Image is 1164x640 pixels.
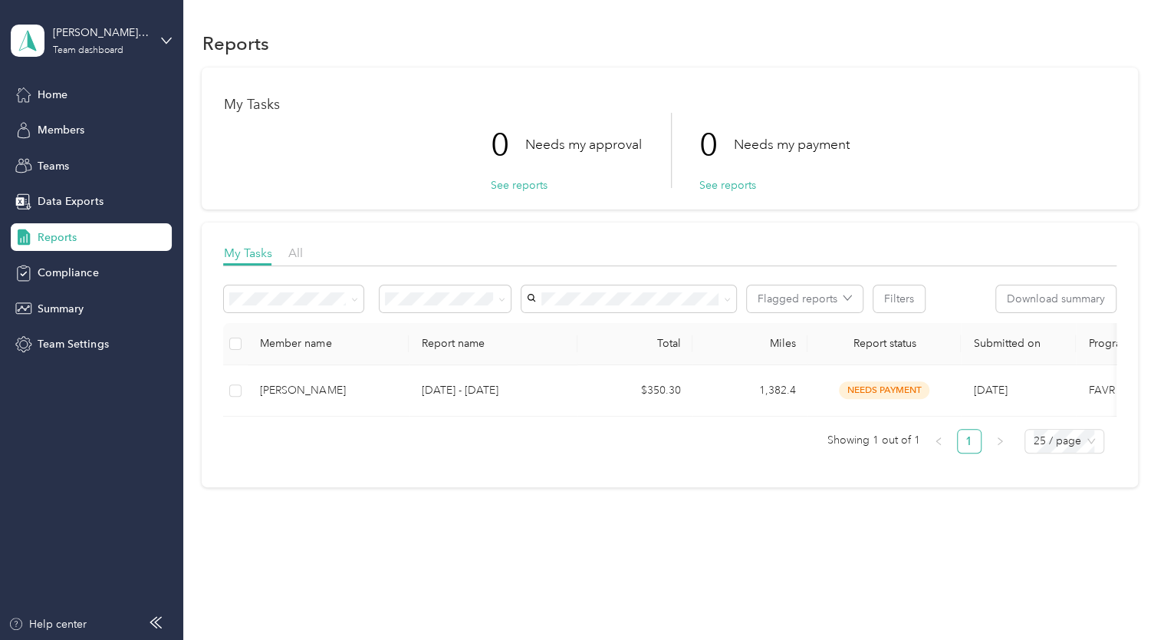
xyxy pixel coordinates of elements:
span: needs payment [839,381,929,399]
button: Flagged reports [747,285,863,312]
span: Report status [820,337,949,350]
p: [DATE] - [DATE] [421,382,565,399]
button: left [926,429,951,454]
span: Home [38,87,67,103]
div: [PERSON_NAME][EMAIL_ADDRESS][PERSON_NAME][DOMAIN_NAME] [53,25,149,41]
a: 1 [958,430,981,453]
p: 0 [699,113,733,177]
span: Team Settings [38,336,108,352]
span: [DATE] [973,384,1007,397]
iframe: Everlance-gr Chat Button Frame [1078,554,1164,640]
span: Summary [38,301,84,317]
button: right [988,429,1012,454]
button: See reports [699,177,755,193]
button: Help center [8,616,87,632]
button: See reports [490,177,547,193]
td: 1,382.4 [692,365,807,417]
span: 25 / page [1034,430,1095,453]
span: My Tasks [223,246,271,260]
span: left [934,437,943,446]
div: Member name [260,337,396,350]
p: Needs my approval [524,135,641,154]
span: Data Exports [38,193,103,209]
span: Members [38,122,84,138]
div: [PERSON_NAME] [260,382,396,399]
th: Submitted on [961,323,1076,365]
span: All [288,246,302,260]
h1: My Tasks [223,97,1116,113]
span: Reports [38,229,77,246]
div: Page Size [1024,429,1104,454]
div: Total [590,337,680,350]
li: 1 [957,429,982,454]
li: Previous Page [926,429,951,454]
p: 0 [490,113,524,177]
button: Download summary [996,285,1116,312]
span: right [995,437,1005,446]
th: Member name [248,323,409,365]
h1: Reports [202,35,268,51]
p: Needs my payment [733,135,849,154]
span: Compliance [38,265,98,281]
div: Team dashboard [53,46,123,55]
div: Miles [705,337,795,350]
span: Teams [38,158,69,174]
span: Showing 1 out of 1 [827,429,920,452]
td: $350.30 [577,365,692,417]
button: Filters [873,285,925,312]
li: Next Page [988,429,1012,454]
th: Report name [409,323,577,365]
